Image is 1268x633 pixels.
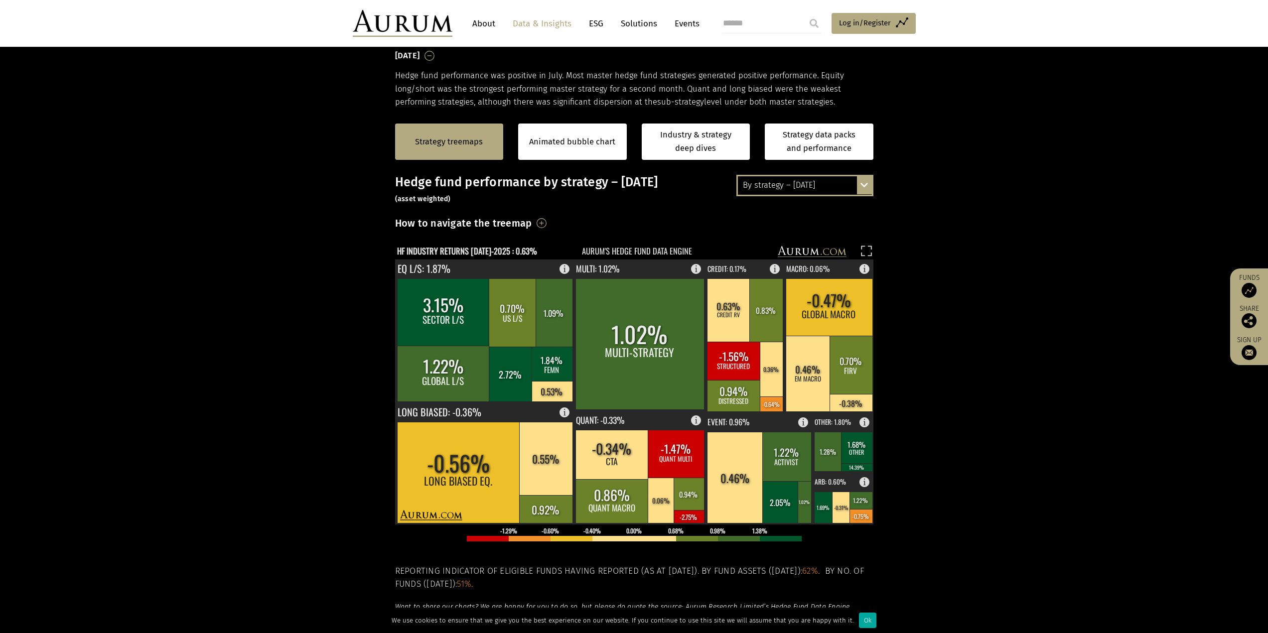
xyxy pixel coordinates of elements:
[1235,305,1263,328] div: Share
[415,135,483,148] a: Strategy treemaps
[804,13,824,33] input: Submit
[1242,345,1257,360] img: Sign up to our newsletter
[395,175,873,205] h3: Hedge fund performance by strategy – [DATE]
[467,14,500,33] a: About
[395,48,420,63] h3: [DATE]
[457,579,471,589] span: 51%
[839,17,891,29] span: Log in/Register
[508,14,576,33] a: Data & Insights
[1235,273,1263,298] a: Funds
[584,14,608,33] a: ESG
[802,566,818,576] span: 62%
[395,69,873,109] p: Hedge fund performance was positive in July. Most master hedge fund strategies generated positive...
[859,613,876,628] div: Ok
[395,195,451,203] small: (asset weighted)
[670,14,700,33] a: Events
[765,124,873,160] a: Strategy data packs and performance
[529,135,615,148] a: Animated bubble chart
[832,13,916,34] a: Log in/Register
[642,124,750,160] a: Industry & strategy deep dives
[395,215,532,232] h3: How to navigate the treemap
[1235,336,1263,360] a: Sign up
[395,603,850,611] em: Want to share our charts? We are happy for you to do so, but please do quote the source: Aurum Re...
[616,14,662,33] a: Solutions
[1242,283,1257,298] img: Access Funds
[738,176,872,194] div: By strategy – [DATE]
[395,565,873,591] h5: Reporting indicator of eligible funds having reported (as at [DATE]). By fund assets ([DATE]): . ...
[657,97,704,107] span: sub-strategy
[353,10,452,37] img: Aurum
[1242,313,1257,328] img: Share this post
